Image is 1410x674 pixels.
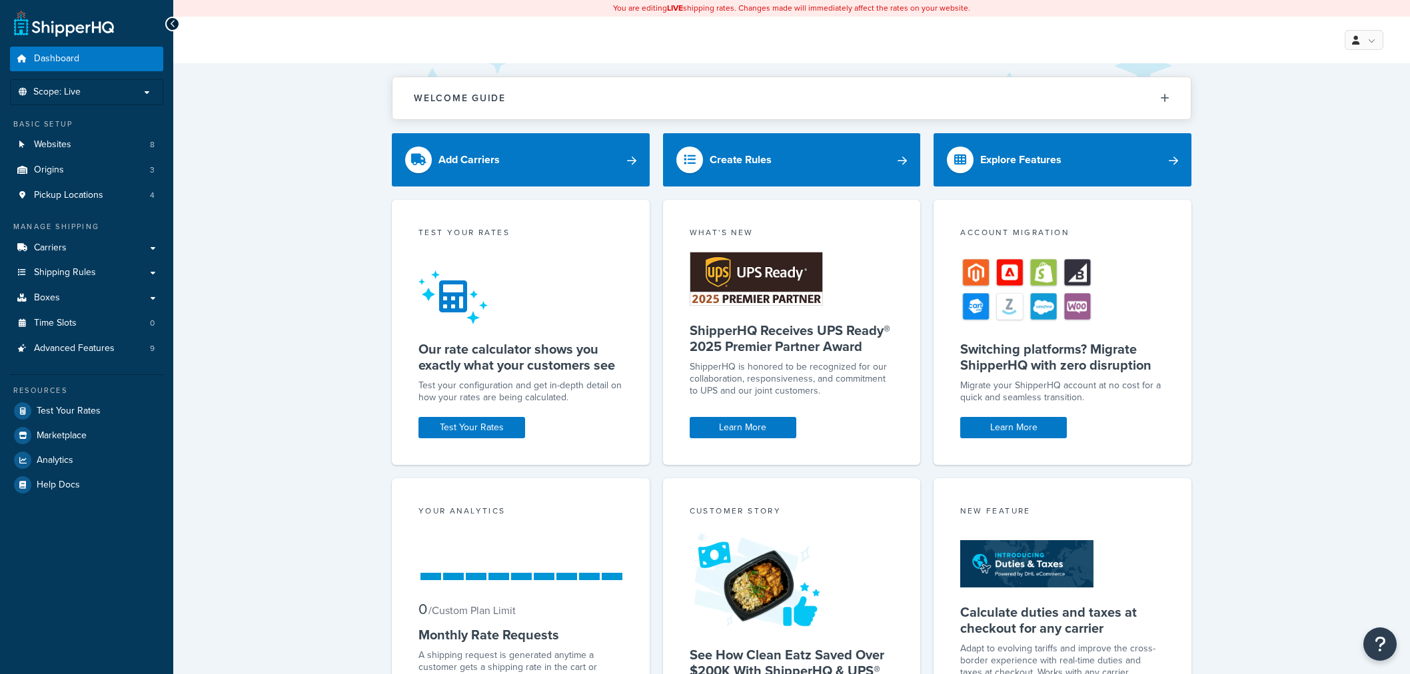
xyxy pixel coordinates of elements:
[10,448,163,472] a: Analytics
[10,424,163,448] a: Marketplace
[10,183,163,208] a: Pickup Locations4
[10,336,163,361] li: Advanced Features
[418,505,623,520] div: Your Analytics
[960,604,1165,636] h5: Calculate duties and taxes at checkout for any carrier
[960,380,1165,404] div: Migrate your ShipperHQ account at no cost for a quick and seamless transition.
[690,361,894,397] p: ShipperHQ is honored to be recognized for our collaboration, responsiveness, and commitment to UP...
[1363,627,1397,661] button: Open Resource Center
[710,151,772,169] div: Create Rules
[150,343,155,354] span: 9
[10,260,163,285] a: Shipping Rules
[10,133,163,157] a: Websites8
[150,165,155,176] span: 3
[10,399,163,423] a: Test Your Rates
[34,139,71,151] span: Websites
[10,236,163,260] a: Carriers
[34,165,64,176] span: Origins
[34,242,67,254] span: Carriers
[10,311,163,336] li: Time Slots
[960,417,1067,438] a: Learn More
[10,119,163,130] div: Basic Setup
[150,139,155,151] span: 8
[10,286,163,310] a: Boxes
[690,505,894,520] div: Customer Story
[34,190,103,201] span: Pickup Locations
[37,480,80,491] span: Help Docs
[34,318,77,329] span: Time Slots
[150,190,155,201] span: 4
[414,93,506,103] h2: Welcome Guide
[934,133,1191,186] a: Explore Features
[980,151,1061,169] div: Explore Features
[37,430,87,442] span: Marketplace
[392,77,1191,119] button: Welcome Guide
[10,336,163,361] a: Advanced Features9
[10,183,163,208] li: Pickup Locations
[10,133,163,157] li: Websites
[10,158,163,182] li: Origins
[960,226,1165,242] div: Account Migration
[418,341,623,373] h5: Our rate calculator shows you exactly what your customers see
[690,322,894,354] h5: ShipperHQ Receives UPS Ready® 2025 Premier Partner Award
[34,343,115,354] span: Advanced Features
[960,341,1165,373] h5: Switching platforms? Migrate ShipperHQ with zero disruption
[428,603,516,618] small: / Custom Plan Limit
[150,318,155,329] span: 0
[418,627,623,643] h5: Monthly Rate Requests
[392,133,650,186] a: Add Carriers
[10,47,163,71] a: Dashboard
[667,2,683,14] b: LIVE
[10,311,163,336] a: Time Slots0
[10,158,163,182] a: Origins3
[37,406,101,417] span: Test Your Rates
[34,53,79,65] span: Dashboard
[33,87,81,98] span: Scope: Live
[418,598,427,620] span: 0
[663,133,921,186] a: Create Rules
[690,417,796,438] a: Learn More
[690,226,894,242] div: What's New
[34,292,60,304] span: Boxes
[10,385,163,396] div: Resources
[37,455,73,466] span: Analytics
[10,473,163,497] a: Help Docs
[10,221,163,232] div: Manage Shipping
[438,151,500,169] div: Add Carriers
[34,267,96,278] span: Shipping Rules
[960,505,1165,520] div: New Feature
[418,380,623,404] div: Test your configuration and get in-depth detail on how your rates are being calculated.
[418,417,525,438] a: Test Your Rates
[418,226,623,242] div: Test your rates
